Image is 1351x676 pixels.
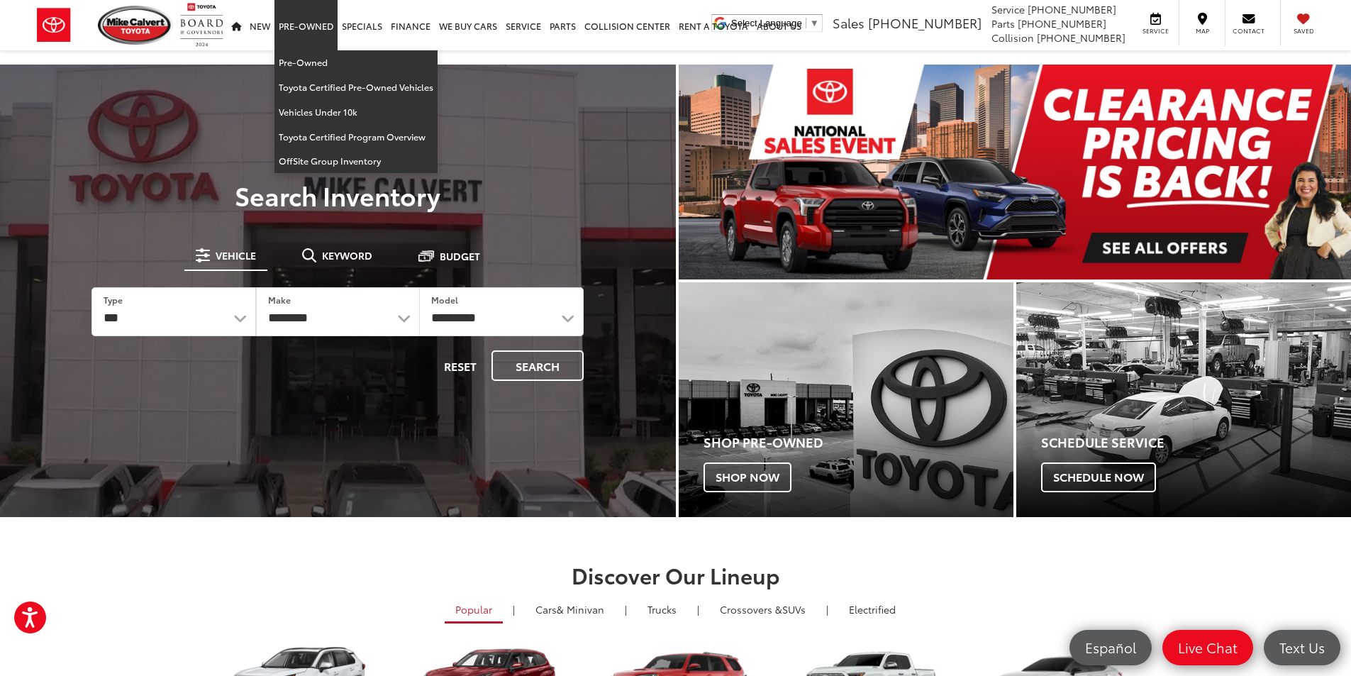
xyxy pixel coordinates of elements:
a: Pre-Owned [274,50,438,75]
a: Popular [445,597,503,624]
img: Mike Calvert Toyota [98,6,173,45]
span: ​ [806,18,806,28]
a: Shop Pre-Owned Shop Now [679,282,1013,517]
span: Vehicle [216,250,256,260]
label: Make [268,294,291,306]
span: Service [991,2,1025,16]
a: SUVs [709,597,816,621]
li: | [621,602,630,616]
span: [PHONE_NUMBER] [1028,2,1116,16]
h3: Search Inventory [60,181,616,209]
li: | [509,602,518,616]
h4: Schedule Service [1041,436,1351,450]
span: Collision [991,31,1034,45]
a: Toyota Certified Pre-Owned Vehicles [274,75,438,100]
span: [PHONE_NUMBER] [1037,31,1125,45]
a: Cars [525,597,615,621]
a: Trucks [637,597,687,621]
span: Sales [833,13,864,32]
span: Service [1140,26,1172,35]
label: Type [104,294,123,306]
span: Saved [1288,26,1319,35]
span: Text Us [1272,638,1332,656]
button: Reset [432,350,489,381]
span: Schedule Now [1041,462,1156,492]
li: | [694,602,703,616]
button: Search [491,350,584,381]
span: Contact [1233,26,1264,35]
a: Vehicles Under 10k [274,100,438,125]
span: Live Chat [1171,638,1245,656]
h2: Discover Our Lineup [176,563,1176,587]
span: Map [1186,26,1218,35]
span: Español [1078,638,1143,656]
a: Schedule Service Schedule Now [1016,282,1351,517]
a: Text Us [1264,630,1340,665]
span: Keyword [322,250,372,260]
span: Parts [991,16,1015,31]
li: | [823,602,832,616]
a: Toyota Certified Program Overview [274,125,438,150]
a: Live Chat [1162,630,1253,665]
span: Budget [440,251,480,261]
span: Shop Now [704,462,791,492]
div: Toyota [679,282,1013,517]
a: Electrified [838,597,906,621]
span: ▼ [810,18,819,28]
div: Toyota [1016,282,1351,517]
span: [PHONE_NUMBER] [1018,16,1106,31]
a: Español [1069,630,1152,665]
a: OffSite Group Inventory [274,149,438,173]
span: & Minivan [557,602,604,616]
span: Crossovers & [720,602,782,616]
span: [PHONE_NUMBER] [868,13,982,32]
label: Model [431,294,458,306]
h4: Shop Pre-Owned [704,436,1013,450]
